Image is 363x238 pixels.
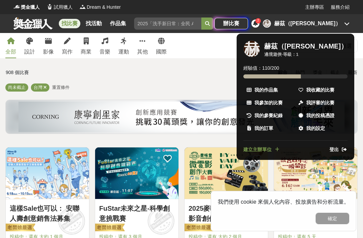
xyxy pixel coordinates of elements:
[243,65,279,72] span: 經驗值： 110 / 200
[295,97,347,109] a: 我評審的比賽
[264,42,348,50] div: 赫茲（[PERSON_NAME]）
[257,19,259,23] span: 7
[244,84,295,96] a: 我的作品集
[254,125,273,132] span: 我的訂單
[306,99,334,106] span: 我評審的比賽
[329,146,348,153] a: 登出
[218,199,349,205] span: 我們使用 cookie 來個人化內容、投放廣告和分析流量。
[295,109,347,122] a: 我的投稿憑證
[243,146,272,153] span: 建立主辦單位
[316,213,349,224] button: 確定
[254,99,283,106] span: 我參加的比賽
[295,122,347,134] a: 我的設定
[214,18,248,29] a: 辦比賽
[306,87,334,94] span: 我收藏的比賽
[254,87,278,94] span: 我的作品集
[306,125,325,132] span: 我的設定
[306,112,334,119] span: 我的投稿憑證
[243,40,260,57] div: 赫
[254,112,283,119] span: 我的參賽紀錄
[244,109,295,122] a: 我的參賽紀錄
[282,51,283,58] span: ·
[244,97,295,109] a: 我參加的比賽
[243,146,280,153] a: 建立主辦單位
[283,51,298,58] div: 等級： 1
[329,146,339,153] span: 登出
[295,84,347,96] a: 我收藏的比賽
[264,51,282,58] div: 邊境遊俠
[244,122,295,134] a: 我的訂單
